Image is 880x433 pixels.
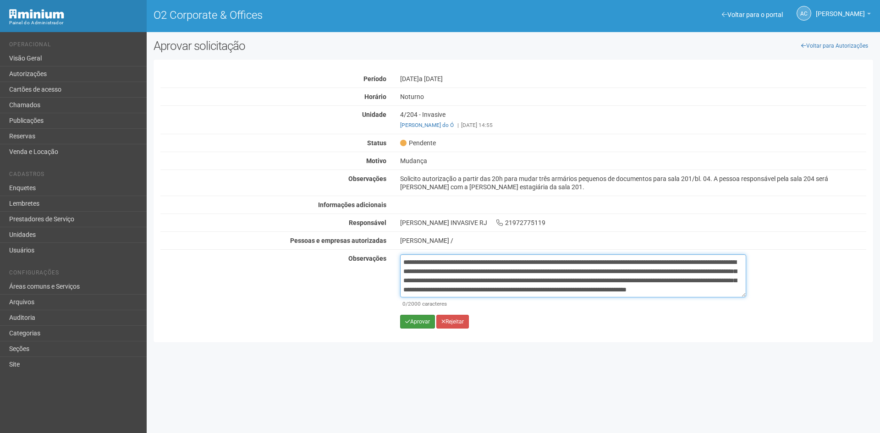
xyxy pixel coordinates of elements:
[402,300,744,308] div: /2000 caracteres
[400,121,866,129] div: [DATE] 14:55
[363,75,386,82] strong: Período
[393,157,873,165] div: Mudança
[348,175,386,182] strong: Observações
[393,93,873,101] div: Noturno
[400,122,454,128] a: [PERSON_NAME] do Ó
[722,11,783,18] a: Voltar para o portal
[400,315,435,329] button: Aprovar
[816,1,865,17] span: Ana Carla de Carvalho Silva
[290,237,386,244] strong: Pessoas e empresas autorizadas
[349,219,386,226] strong: Responsável
[796,39,873,53] a: Voltar para Autorizações
[362,111,386,118] strong: Unidade
[366,157,386,164] strong: Motivo
[402,301,406,307] span: 0
[393,175,873,191] div: Solicito autorização a partir das 20h para mudar três armários pequenos de documentos para sala 2...
[9,171,140,181] li: Cadastros
[318,201,386,208] strong: Informações adicionais
[154,39,506,53] h2: Aprovar solicitação
[348,255,386,262] strong: Observações
[393,75,873,83] div: [DATE]
[9,19,140,27] div: Painel do Administrador
[393,219,873,227] div: [PERSON_NAME] INVASIVE RJ 21972775119
[436,315,469,329] button: Rejeitar
[367,139,386,147] strong: Status
[393,110,873,129] div: 4/204 - Invasive
[9,41,140,51] li: Operacional
[364,93,386,100] strong: Horário
[400,139,436,147] span: Pendente
[9,269,140,279] li: Configurações
[797,6,811,21] a: AC
[457,122,459,128] span: |
[419,75,443,82] span: a [DATE]
[400,236,866,245] div: [PERSON_NAME] /
[154,9,506,21] h1: O2 Corporate & Offices
[9,9,64,19] img: Minium
[816,11,871,19] a: [PERSON_NAME]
